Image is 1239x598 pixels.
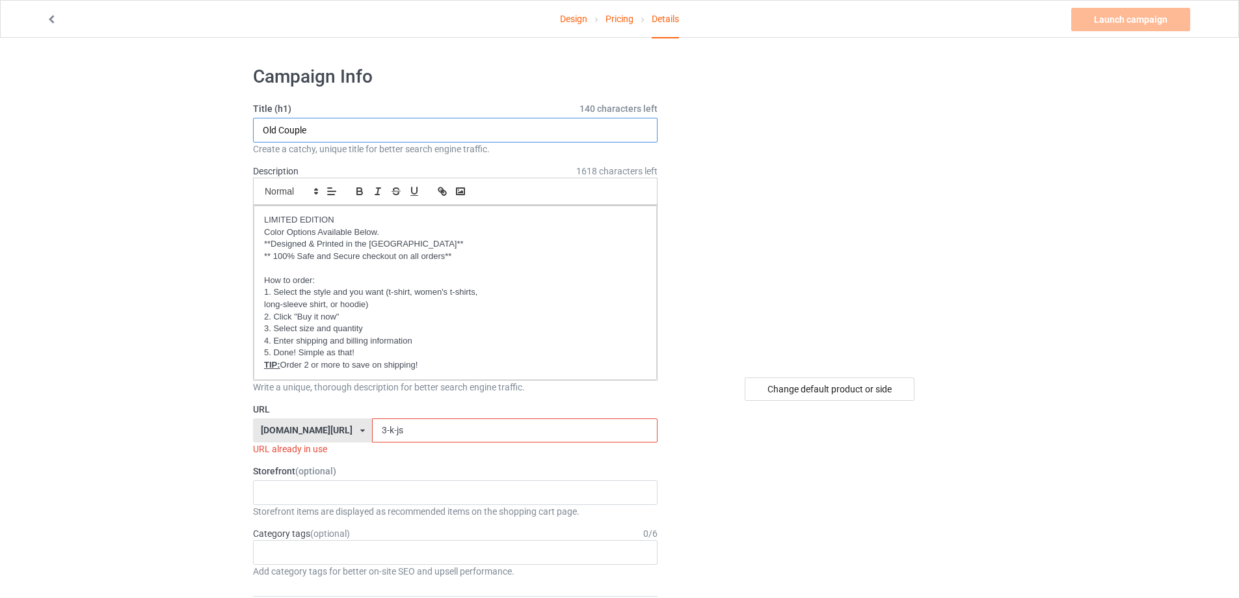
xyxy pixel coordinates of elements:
a: Pricing [606,1,633,37]
u: TIP: [264,360,280,370]
span: (optional) [310,528,350,539]
label: URL [253,403,658,416]
label: Description [253,166,299,176]
span: (optional) [295,466,336,476]
p: 1. Select the style and you want (t-shirt, women's t-shirts, [264,286,646,299]
div: 0 / 6 [643,527,658,540]
div: Storefront items are displayed as recommended items on the shopping cart page. [253,505,658,518]
div: Details [652,1,679,38]
h1: Campaign Info [253,65,658,88]
p: 2. Click "Buy it now" [264,311,646,323]
div: Add category tags for better on-site SEO and upsell performance. [253,565,658,578]
a: Design [560,1,587,37]
p: 4. Enter shipping and billing information [264,335,646,347]
div: URL already in use [253,442,658,455]
span: 140 characters left [580,102,658,115]
p: ** 100% Safe and Secure checkout on all orders** [264,251,646,263]
p: **Designed & Printed in the [GEOGRAPHIC_DATA]** [264,238,646,251]
p: Color Options Available Below. [264,226,646,239]
label: Category tags [253,527,350,540]
p: How to order: [264,275,646,287]
div: Change default product or side [745,377,914,401]
p: long-sleeve shirt, or hoodie) [264,299,646,311]
p: Order 2 or more to save on shipping! [264,359,646,372]
div: Write a unique, thorough description for better search engine traffic. [253,381,658,394]
div: Create a catchy, unique title for better search engine traffic. [253,143,658,156]
p: 5. Done! Simple as that! [264,347,646,359]
div: [DOMAIN_NAME][URL] [261,426,353,435]
p: 3. Select size and quantity [264,323,646,335]
label: Title (h1) [253,102,658,115]
label: Storefront [253,465,658,478]
span: 1618 characters left [576,165,658,178]
p: LIMITED EDITION [264,214,646,226]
